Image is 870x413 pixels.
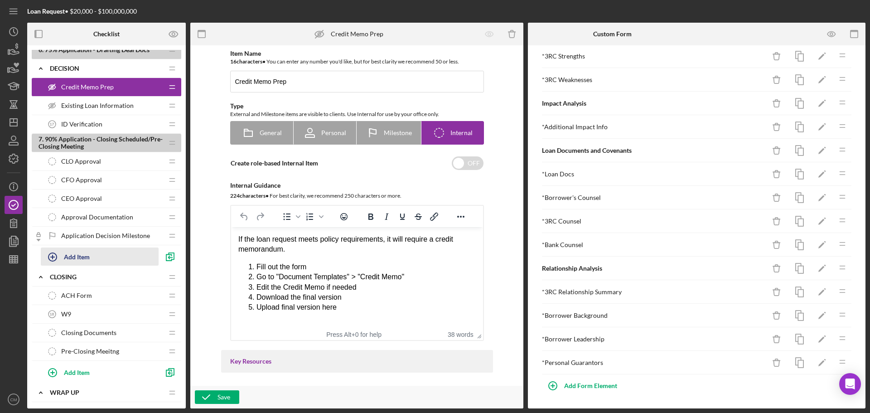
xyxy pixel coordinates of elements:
[39,135,163,150] span: 90% Application - Closing Scheduled/Pre-Closing Meeting
[27,7,65,15] b: Loan Request
[61,214,133,221] span: Approval Documentation
[411,210,426,223] button: Strikethrough
[61,83,114,91] span: Credit Memo Prep
[426,210,442,223] button: Insert/edit link
[61,329,116,336] span: Closing Documents
[41,363,159,381] button: Add Item
[542,359,765,366] div: * Personal Guarantors
[474,329,483,340] div: Press the Up and Down arrow keys to resize the editor.
[542,170,765,178] div: * Loan Docs
[453,210,469,223] button: Reveal or hide additional toolbar items
[593,30,632,38] b: Custom Form
[237,210,252,223] button: Undo
[542,123,765,131] div: * Additional Impact Info
[230,50,484,57] div: Item Name
[363,210,378,223] button: Bold
[450,129,473,136] span: Internal
[395,210,410,223] button: Underline
[231,227,483,329] iframe: Rich Text Area
[39,135,43,143] span: 7 .
[542,264,602,272] b: Relationship Analysis
[379,210,394,223] button: Italic
[45,46,150,53] span: 75% Application - Drafting Deal Docs
[564,377,617,395] div: Add Form Element
[336,210,352,223] button: Emojis
[64,248,90,265] div: Add Item
[50,389,163,396] div: Wrap up
[61,311,71,318] span: W9
[93,30,120,38] b: Checklist
[230,182,484,189] div: Internal Guidance
[542,241,765,248] div: * Bank Counsel
[230,102,484,110] div: Type
[230,192,269,199] b: 224 character s •
[542,194,765,201] div: * Borrower's Counsel
[448,331,474,338] button: 38 words
[61,195,102,202] span: CEO Approval
[542,218,765,225] div: * 3RC Counsel
[542,53,765,60] div: * 3RC Strengths
[252,210,268,223] button: Redo
[230,58,266,65] b: 16 character s •
[279,210,302,223] div: Bullet list
[230,57,484,66] div: You can enter any number you'd like, but for best clarity we recommend 50 or less.
[64,364,90,381] div: Add Item
[230,191,484,200] div: For best clarity, we recommend 250 characters or more.
[50,273,163,281] div: Closing
[39,46,43,53] span: 6 .
[217,390,230,404] div: Save
[321,129,346,136] span: Personal
[61,292,92,299] span: ACH Form
[231,159,318,167] label: Create role-based Internal Item
[384,129,412,136] span: Milestone
[230,110,484,119] div: External and Milestone items are visible to clients. Use Internal for use by your office only.
[542,288,765,296] div: * 3RC Relationship Summary
[542,76,765,83] div: * 3RC Weaknesses
[302,210,325,223] div: Numbered list
[542,99,586,107] b: Impact Analysis
[839,373,861,395] div: Open Intercom Messenger
[230,358,484,365] div: Key Resources
[41,248,159,266] button: Add Item
[331,30,383,38] div: Credit Memo Prep
[50,312,54,316] tspan: 18
[61,176,102,184] span: CFO Approval
[61,348,119,355] span: Pre-Closing Meeitng
[542,335,765,343] div: * Borrower Leadership
[5,390,23,408] button: CM
[61,121,102,128] span: ID Verification
[50,122,54,126] tspan: 17
[61,158,101,165] span: CLO Approval
[541,377,626,395] button: Add Form Element
[27,8,137,15] div: • $20,000 - $100,000,000
[542,312,765,319] div: * Borrower Background
[61,232,150,239] span: Application Decision Milestone
[260,129,282,136] span: General
[195,390,239,404] button: Save
[314,331,394,338] div: Press Alt+0 for help
[10,397,17,402] text: CM
[542,146,632,154] b: Loan Documents and Covenants
[50,65,163,72] div: Decision
[61,102,134,109] span: Existing Loan Information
